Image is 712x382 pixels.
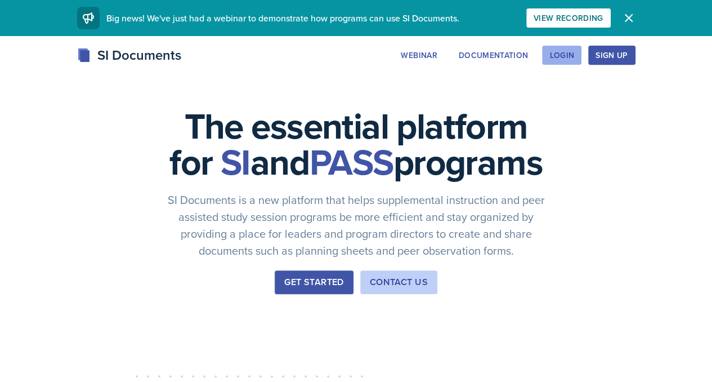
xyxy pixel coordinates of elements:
[77,45,181,65] div: SI Documents
[588,46,635,65] button: Sign Up
[451,46,536,65] button: Documentation
[401,51,437,60] div: Webinar
[393,46,444,65] button: Webinar
[370,276,428,289] div: Contact Us
[542,46,581,65] button: Login
[534,14,603,23] div: View Recording
[549,51,574,60] div: Login
[275,270,353,294] button: Get Started
[106,12,459,24] span: Big news! We've just had a webinar to demonstrate how programs can use SI Documents.
[526,8,611,28] button: View Recording
[360,270,437,294] button: Contact Us
[459,51,529,60] div: Documentation
[284,276,343,289] div: Get Started
[595,51,628,60] div: Sign Up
